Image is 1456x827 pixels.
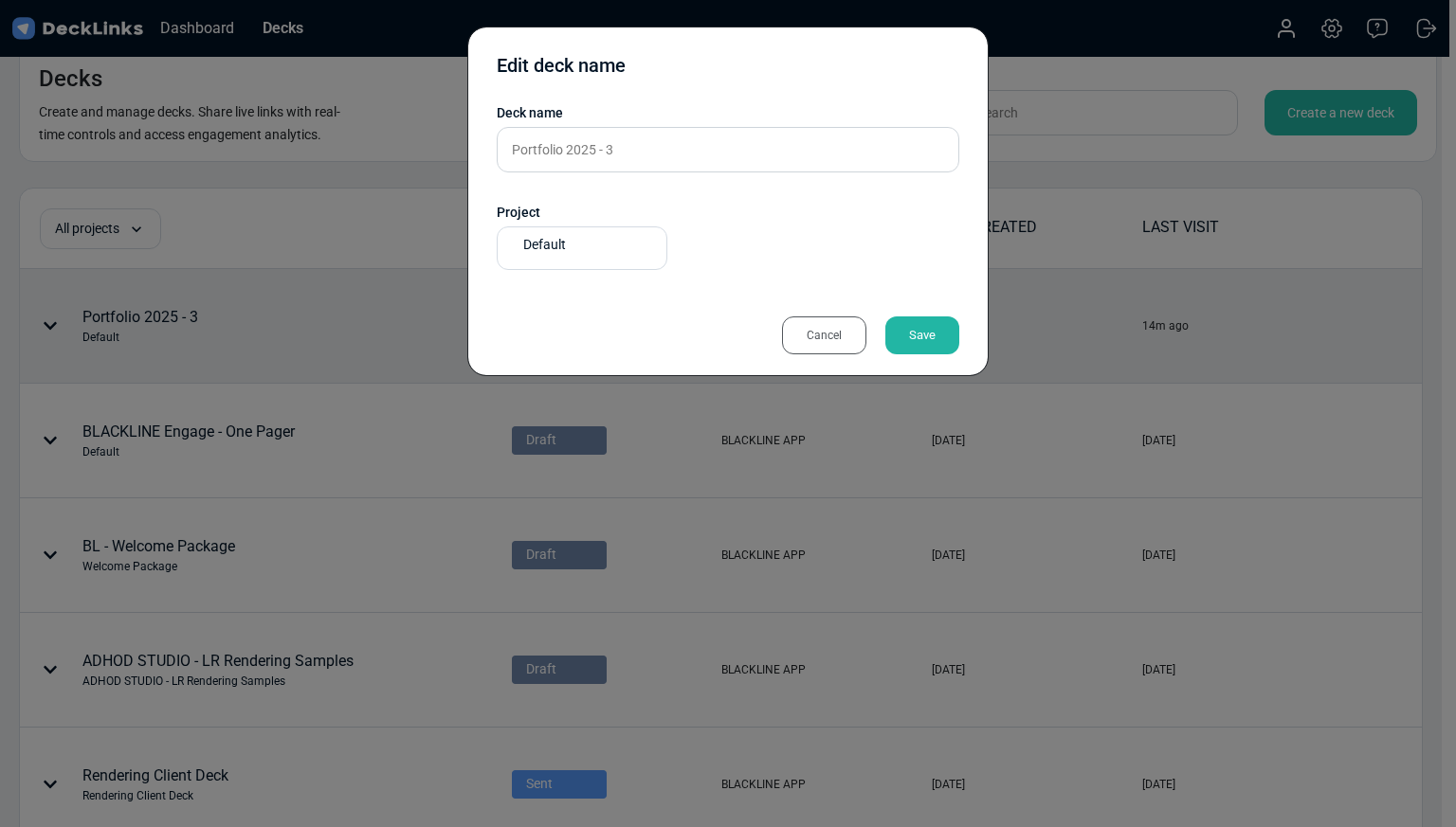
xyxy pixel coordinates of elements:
[782,316,866,354] div: Cancel
[497,103,959,123] div: Deck name
[497,51,626,89] div: Edit deck name
[497,127,959,172] input: Enter a title
[523,235,566,255] span: Default
[885,316,959,354] div: Save
[497,203,959,223] div: Project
